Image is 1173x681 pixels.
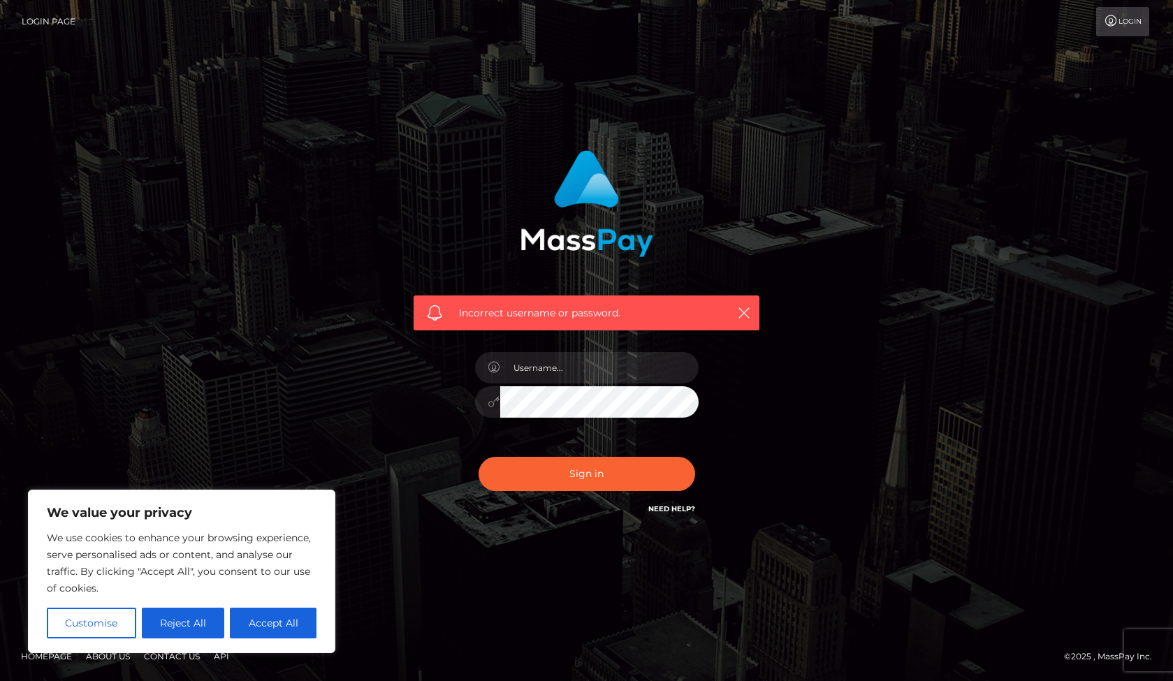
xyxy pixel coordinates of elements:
[80,645,136,667] a: About Us
[138,645,205,667] a: Contact Us
[15,645,78,667] a: Homepage
[208,645,235,667] a: API
[28,490,335,653] div: We value your privacy
[142,608,225,638] button: Reject All
[500,352,699,383] input: Username...
[459,306,714,321] span: Incorrect username or password.
[648,504,695,513] a: Need Help?
[230,608,316,638] button: Accept All
[47,529,316,596] p: We use cookies to enhance your browsing experience, serve personalised ads or content, and analys...
[520,150,653,257] img: MassPay Login
[47,504,316,521] p: We value your privacy
[1064,649,1163,664] div: © 2025 , MassPay Inc.
[479,457,695,491] button: Sign in
[1096,7,1149,36] a: Login
[47,608,136,638] button: Customise
[22,7,75,36] a: Login Page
